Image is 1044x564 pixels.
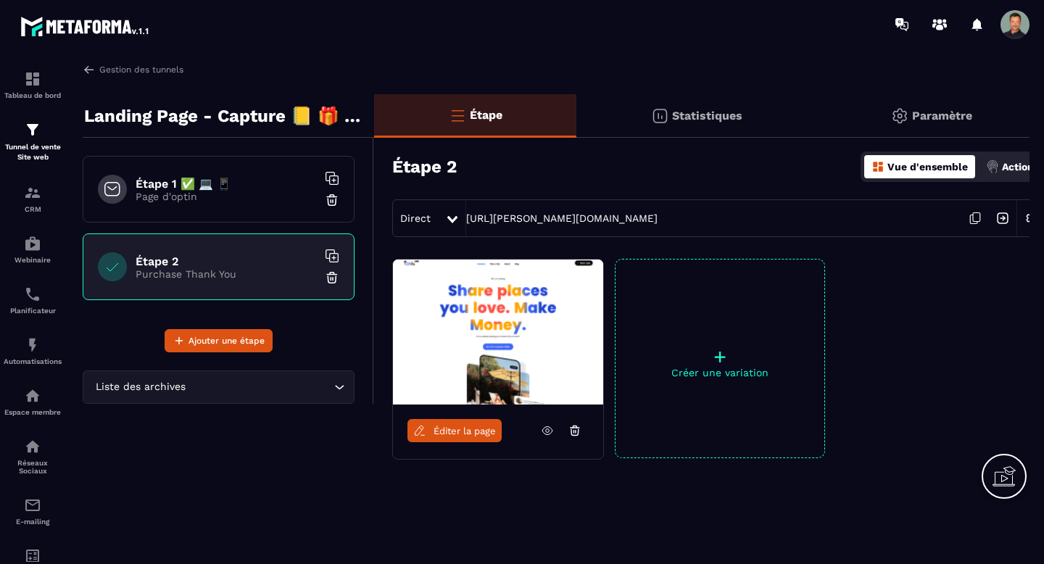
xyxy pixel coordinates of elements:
[393,260,603,405] img: image
[24,286,41,303] img: scheduler
[83,63,96,76] img: arrow
[4,256,62,264] p: Webinaire
[24,387,41,405] img: automations
[188,333,265,348] span: Ajouter une étape
[24,336,41,354] img: automations
[407,419,502,442] a: Éditer la page
[83,63,183,76] a: Gestion des tunnels
[912,109,972,123] p: Paramètre
[1002,161,1039,173] p: Actions
[4,325,62,376] a: automationsautomationsAutomatisations
[92,379,188,395] span: Liste des archives
[4,307,62,315] p: Planificateur
[392,157,457,177] h3: Étape 2
[4,408,62,416] p: Espace membre
[4,59,62,110] a: formationformationTableau de bord
[136,268,317,280] p: Purchase Thank You
[83,370,355,404] div: Search for option
[325,193,339,207] img: trash
[4,91,62,99] p: Tableau de bord
[470,108,502,122] p: Étape
[4,427,62,486] a: social-networksocial-networkRéseaux Sociaux
[4,110,62,173] a: formationformationTunnel de vente Site web
[887,161,968,173] p: Vue d'ensemble
[449,107,466,124] img: bars-o.4a397970.svg
[136,191,317,202] p: Page d'optin
[24,184,41,202] img: formation
[4,376,62,427] a: automationsautomationsEspace membre
[400,212,431,224] span: Direct
[24,497,41,514] img: email
[4,486,62,536] a: emailemailE-mailing
[188,379,331,395] input: Search for option
[434,426,496,436] span: Éditer la page
[165,329,273,352] button: Ajouter une étape
[24,70,41,88] img: formation
[651,107,668,125] img: stats.20deebd0.svg
[24,121,41,138] img: formation
[4,173,62,224] a: formationformationCRM
[4,142,62,162] p: Tunnel de vente Site web
[136,254,317,268] h6: Étape 2
[672,109,742,123] p: Statistiques
[4,224,62,275] a: automationsautomationsWebinaire
[20,13,151,39] img: logo
[616,367,824,378] p: Créer une variation
[325,270,339,285] img: trash
[24,438,41,455] img: social-network
[4,357,62,365] p: Automatisations
[616,347,824,367] p: +
[24,235,41,252] img: automations
[4,459,62,475] p: Réseaux Sociaux
[4,275,62,325] a: schedulerschedulerPlanificateur
[136,177,317,191] h6: Étape 1 ✅ 💻 📱
[4,205,62,213] p: CRM
[989,204,1016,232] img: arrow-next.bcc2205e.svg
[466,212,658,224] a: [URL][PERSON_NAME][DOMAIN_NAME]
[986,160,999,173] img: actions.d6e523a2.png
[891,107,908,125] img: setting-gr.5f69749f.svg
[84,101,363,130] p: Landing Page - Capture 📒 🎁 Guide Offert Core
[871,160,884,173] img: dashboard-orange.40269519.svg
[4,518,62,526] p: E-mailing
